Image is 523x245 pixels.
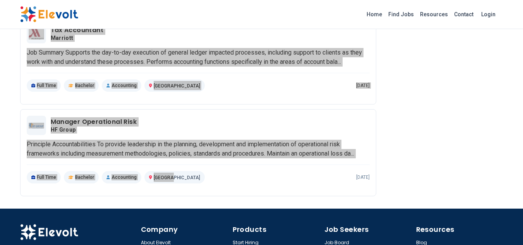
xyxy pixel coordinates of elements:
[451,8,477,21] a: Contact
[51,35,74,42] span: Marriott
[29,28,44,39] img: Marriott
[51,117,137,127] h3: Manager Operational Risk
[75,82,94,89] span: Bachelor
[27,79,61,92] p: Full Time
[102,171,141,183] p: Accounting
[27,48,370,67] p: Job Summary Supports the day-to-day execution of general ledger impacted processes, including sup...
[27,24,370,92] a: MarriottTax AccountantMarriottJob Summary Supports the day-to-day execution of general ledger imp...
[154,175,200,180] span: [GEOGRAPHIC_DATA]
[364,8,385,21] a: Home
[356,82,370,89] p: [DATE]
[20,224,78,240] img: Elevolt
[154,83,200,89] span: [GEOGRAPHIC_DATA]
[324,224,412,235] h4: Job Seekers
[27,116,370,183] a: HF GroupManager Operational RiskHF GroupPrinciple Accountabilities To provide leadership in the p...
[233,224,320,235] h4: Products
[484,208,523,245] iframe: Chat Widget
[75,174,94,180] span: Bachelor
[356,174,370,180] p: [DATE]
[27,140,370,158] p: Principle Accountabilities To provide leadership in the planning, development and implementation ...
[20,6,78,22] img: Elevolt
[29,123,44,128] img: HF Group
[417,8,451,21] a: Resources
[102,79,141,92] p: Accounting
[51,26,104,35] h3: Tax Accountant
[141,224,228,235] h4: Company
[477,7,500,22] a: Login
[385,8,417,21] a: Find Jobs
[416,224,503,235] h4: Resources
[27,171,61,183] p: Full Time
[51,127,76,134] span: HF Group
